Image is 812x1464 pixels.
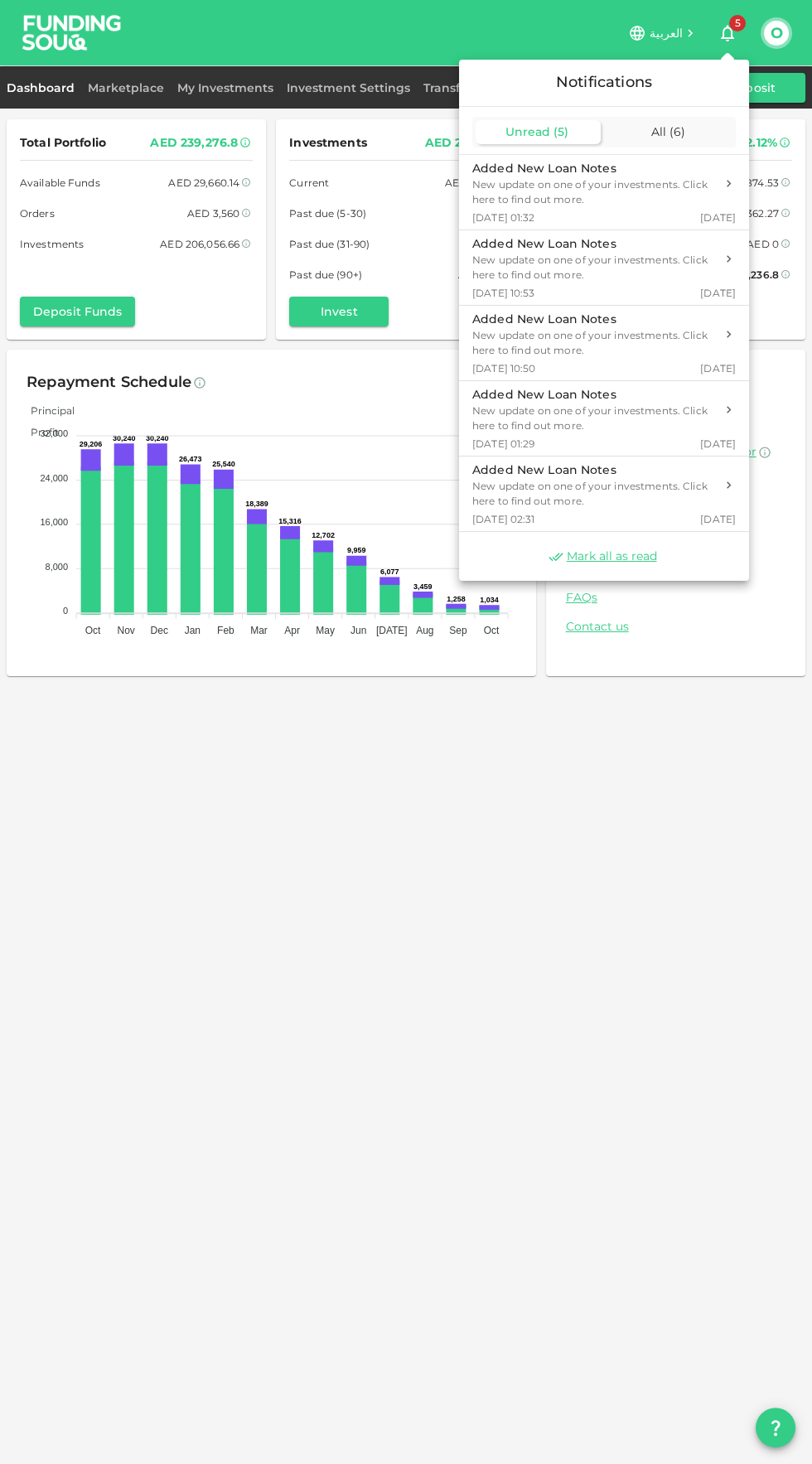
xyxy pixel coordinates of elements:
span: [DATE] 02:31 [472,512,535,526]
span: [DATE] 01:29 [472,437,535,451]
div: New update on one of your investments. Click here to find out more. [472,403,715,433]
div: New update on one of your investments. Click here to find out more. [472,479,715,509]
span: [DATE] [700,210,736,225]
div: Added New Loan Notes [472,461,715,479]
span: [DATE] [700,437,736,451]
span: ( 5 ) [553,124,568,139]
div: Added New Loan Notes [472,160,715,177]
span: [DATE] 10:53 [472,286,535,300]
span: Notifications [556,73,652,91]
span: [DATE] [700,361,736,375]
span: All [651,124,666,139]
span: [DATE] 10:50 [472,361,536,375]
span: [DATE] 01:32 [472,210,535,225]
div: New update on one of your investments. Click here to find out more. [472,253,715,283]
span: ( 6 ) [669,124,685,139]
span: [DATE] [700,512,736,526]
div: Added New Loan Notes [472,386,715,403]
span: Mark all as read [567,548,657,564]
span: [DATE] [700,286,736,300]
div: Added New Loan Notes [472,235,715,253]
div: New update on one of your investments. Click here to find out more. [472,328,715,358]
span: Unread [505,124,550,139]
div: Added New Loan Notes [472,311,715,328]
div: New update on one of your investments. Click here to find out more. [472,177,715,207]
